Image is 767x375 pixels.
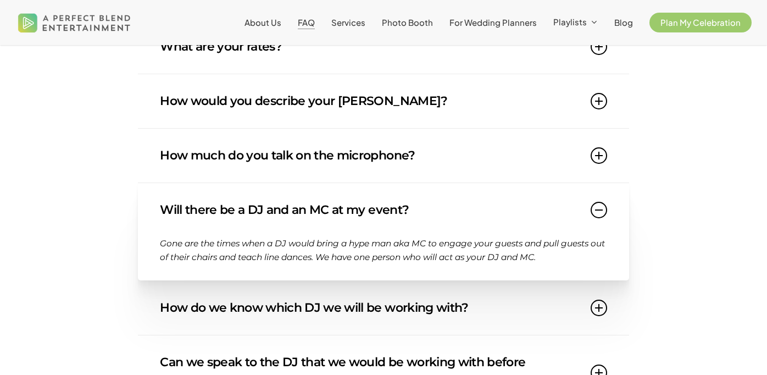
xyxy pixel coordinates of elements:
[160,20,607,74] a: What are your rates?
[160,129,607,183] a: How much do you talk on the microphone?
[331,18,365,27] a: Services
[449,18,537,27] a: For Wedding Planners
[449,17,537,27] span: For Wedding Planners
[244,18,281,27] a: About Us
[649,18,752,27] a: Plan My Celebration
[298,17,315,27] span: FAQ
[553,16,587,27] span: Playlists
[331,17,365,27] span: Services
[382,18,433,27] a: Photo Booth
[160,238,605,262] span: Gone are the times when a DJ would bring a hype man aka MC to engage your guests and pull guests ...
[660,17,741,27] span: Plan My Celebration
[160,183,607,237] a: Will there be a DJ and an MC at my event?
[382,17,433,27] span: Photo Booth
[614,18,633,27] a: Blog
[160,74,607,128] a: How would you describe your [PERSON_NAME]?
[614,17,633,27] span: Blog
[298,18,315,27] a: FAQ
[244,17,281,27] span: About Us
[15,4,134,41] img: A Perfect Blend Entertainment
[553,18,598,27] a: Playlists
[160,281,607,335] a: How do we know which DJ we will be working with?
